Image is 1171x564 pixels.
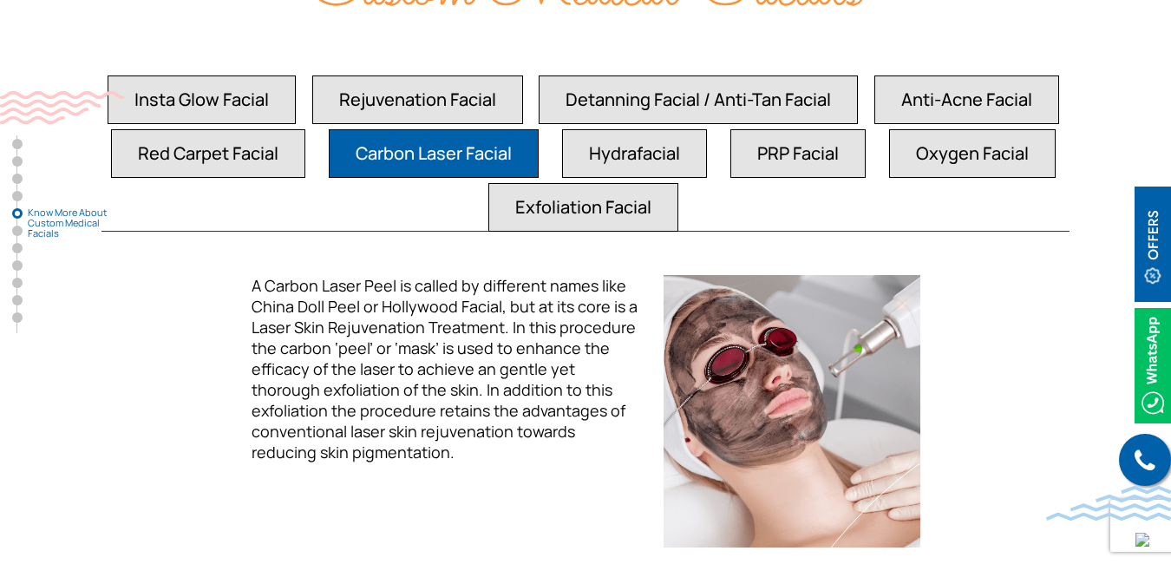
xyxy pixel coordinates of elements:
[1135,533,1149,547] img: up-blue-arrow.svg
[1135,308,1171,423] img: Whatsappicon
[312,75,523,124] button: Rejuvenation Facial
[111,129,305,178] button: Red Carpet Facial
[539,75,858,124] button: Detanning Facial / Anti-Tan Facial
[874,75,1059,124] button: Anti-Acne Facial
[889,129,1056,178] button: Oxygen Facial
[562,129,707,178] button: Hydrafacial
[12,208,23,219] a: Know More About Custom Medical Facials
[28,207,114,239] span: Know More About Custom Medical Facials
[730,129,866,178] button: PRP Facial
[108,75,296,124] button: Insta Glow Facial
[329,129,539,178] button: Carbon Laser Facial
[1135,187,1171,302] img: offerBt
[488,183,678,232] button: Exfoliation Facial
[1046,486,1171,521] img: bluewave
[1135,355,1171,374] a: Whatsappicon
[252,275,638,462] span: A Carbon Laser Peel is called by different names like China Doll Peel or Hollywood Facial, but at...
